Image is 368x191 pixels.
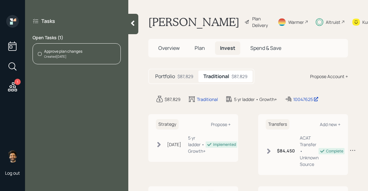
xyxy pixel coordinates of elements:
[148,15,239,29] h1: [PERSON_NAME]
[211,121,231,127] div: Propose +
[41,18,55,24] label: Tasks
[266,119,289,130] h6: Transfers
[252,15,270,29] div: Plan Delivery
[155,73,175,79] h5: Portfolio
[232,73,248,80] div: $87,829
[213,142,236,147] div: Implemented
[310,73,348,80] div: Propose Account +
[195,45,205,51] span: Plan
[326,19,340,25] div: Altruist
[277,148,295,154] h6: $84,450
[197,96,218,103] div: Traditional
[234,96,277,103] div: 5 yr ladder • Growth+
[326,148,343,154] div: Complete
[177,73,193,80] div: $87,829
[44,54,82,59] div: Created [DATE]
[188,135,206,154] div: 5 yr ladder • Growth+
[158,45,180,51] span: Overview
[320,121,340,127] div: Add new +
[203,73,229,79] h5: Traditional
[288,19,304,25] div: Warmer
[6,150,19,162] img: eric-schwartz-headshot.png
[167,141,181,148] div: [DATE]
[293,96,319,103] div: 10047625
[250,45,281,51] span: Spend & Save
[44,49,82,54] div: Approve plan changes
[220,45,235,51] span: Invest
[300,135,319,167] div: ACAT Transfer • Unknown Source
[5,170,20,176] div: Log out
[156,119,179,130] h6: Strategy
[165,96,181,103] div: $87,829
[14,79,21,85] div: 1
[33,34,121,41] label: Open Tasks ( 1 )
